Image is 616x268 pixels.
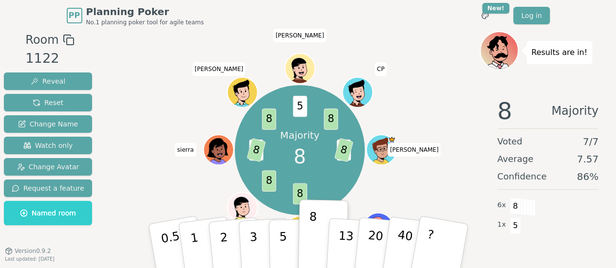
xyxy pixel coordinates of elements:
span: Named room [20,208,76,218]
button: Reveal [4,72,92,90]
span: 7 / 7 [583,135,598,148]
button: New! [476,7,494,24]
button: Change Avatar [4,158,92,176]
button: Change Name [4,115,92,133]
span: Room [25,31,58,49]
span: Change Avatar [17,162,79,172]
span: 8 [324,108,338,130]
span: Click to change your name [273,29,327,42]
div: New! [482,3,510,14]
span: Click to change your name [175,143,196,157]
span: Click to change your name [388,143,441,157]
span: 8 [497,99,512,123]
button: Request a feature [4,179,92,197]
span: 8 [262,108,276,130]
span: Voted [497,135,523,148]
a: Log in [513,7,549,24]
span: Confidence [497,170,546,183]
span: 5 [293,96,307,117]
span: 8 [294,142,306,171]
span: 6 x [497,200,506,211]
span: Watch only [23,141,73,150]
span: Click to change your name [192,62,246,76]
button: Watch only [4,137,92,154]
button: Click to change your avatar [286,217,314,246]
button: Named room [4,201,92,225]
span: 8 [334,138,353,162]
span: Last updated: [DATE] [5,256,55,262]
span: 86 % [577,170,598,183]
span: 8 [246,138,265,162]
span: PP [69,10,80,21]
span: Majority [551,99,598,123]
button: Version0.9.2 [5,247,51,255]
span: Planning Poker [86,5,204,18]
button: Reset [4,94,92,111]
span: Click to change your name [374,62,387,76]
span: Average [497,152,533,166]
span: Request a feature [12,183,84,193]
span: No.1 planning poker tool for agile teams [86,18,204,26]
span: 8 [262,170,276,192]
span: Change Name [18,119,78,129]
span: 8 [293,183,307,205]
span: Version 0.9.2 [15,247,51,255]
p: Majority [280,128,319,142]
span: 5 [510,217,521,234]
span: Reveal [31,76,65,86]
span: 1 x [497,219,506,230]
span: 8 [510,198,521,214]
p: 8 [308,210,317,262]
span: spencer is the host [388,136,395,143]
span: Reset [33,98,63,107]
a: PPPlanning PokerNo.1 planning poker tool for agile teams [67,5,204,26]
div: 1122 [25,49,74,69]
span: 7.57 [577,152,598,166]
p: Results are in! [531,46,587,59]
